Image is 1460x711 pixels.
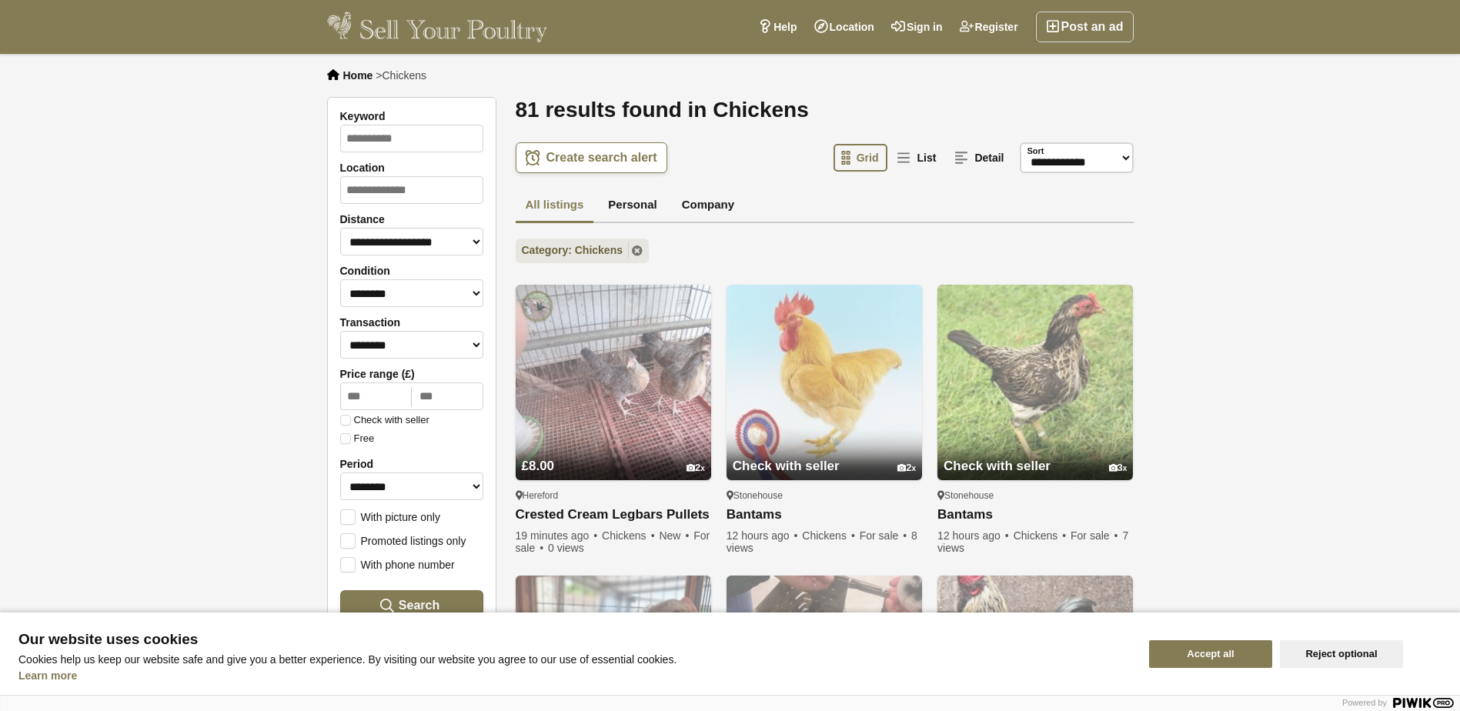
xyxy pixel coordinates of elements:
div: Hereford [516,489,711,502]
label: Check with seller [340,415,429,426]
img: Crested Cream Legbars Pullets [516,285,711,480]
span: Check with seller [733,459,840,473]
label: With phone number [340,557,455,571]
a: Location [806,12,883,42]
span: List [917,152,936,164]
span: 8 views [727,529,917,554]
label: Keyword [340,110,483,122]
span: For sale [516,529,710,554]
a: All listings [516,189,594,224]
a: List [889,144,945,172]
span: Grid [857,152,879,164]
span: 19 minutes ago [516,529,600,542]
a: Help [750,12,805,42]
a: Company [672,189,744,224]
div: 2 [687,462,705,474]
a: Check with seller 2 [727,429,922,480]
label: Price range (£) [340,368,483,380]
span: For sale [1071,529,1119,542]
label: Distance [340,213,483,225]
label: Location [340,162,483,174]
a: Personal [598,189,667,224]
div: 3 [1109,462,1128,474]
a: Create search alert [516,142,667,173]
a: Sign in [883,12,951,42]
span: Check with seller [944,459,1051,473]
span: 12 hours ago [727,529,800,542]
label: With picture only [340,509,440,523]
a: Grid [834,144,888,172]
a: Post an ad [1036,12,1134,42]
span: 12 hours ago [937,529,1011,542]
a: Bantams [727,507,922,523]
a: Crested Cream Legbars Pullets [516,507,711,523]
li: > [376,69,426,82]
h1: 81 results found in Chickens [516,97,1134,123]
a: £8.00 2 [516,429,711,480]
span: £8.00 [522,459,555,473]
a: Home [343,69,373,82]
a: Detail [947,144,1013,172]
label: Transaction [340,316,483,329]
img: Bantams [727,285,922,480]
span: Search [399,598,439,613]
button: Reject optional [1280,640,1403,668]
span: New [659,529,690,542]
span: Powered by [1342,698,1387,707]
span: Chickens [1014,529,1068,542]
div: Stonehouse [937,489,1133,502]
button: Accept all [1149,640,1272,668]
span: Chickens [802,529,857,542]
span: Our website uses cookies [18,632,1131,647]
label: Promoted listings only [340,533,466,547]
img: Sell Your Poultry [327,12,548,42]
div: Stonehouse [727,489,922,502]
div: 2 [897,462,916,474]
a: Register [951,12,1027,42]
img: Bantams [937,285,1133,480]
label: Condition [340,265,483,277]
span: Create search alert [546,150,657,165]
span: 0 views [548,542,584,554]
span: 7 views [937,529,1128,554]
img: Graham Powell [522,291,553,322]
span: Chickens [382,69,426,82]
a: Check with seller 3 [937,429,1133,480]
span: Detail [974,152,1004,164]
label: Sort [1027,145,1044,158]
label: Period [340,458,483,470]
span: Chickens [602,529,656,542]
a: Category: Chickens [516,239,649,263]
p: Cookies help us keep our website safe and give you a better experience. By visiting our website y... [18,653,1131,666]
label: Free [340,433,375,444]
span: For sale [860,529,908,542]
a: Bantams [937,507,1133,523]
button: Search [340,590,483,621]
a: Learn more [18,669,77,682]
